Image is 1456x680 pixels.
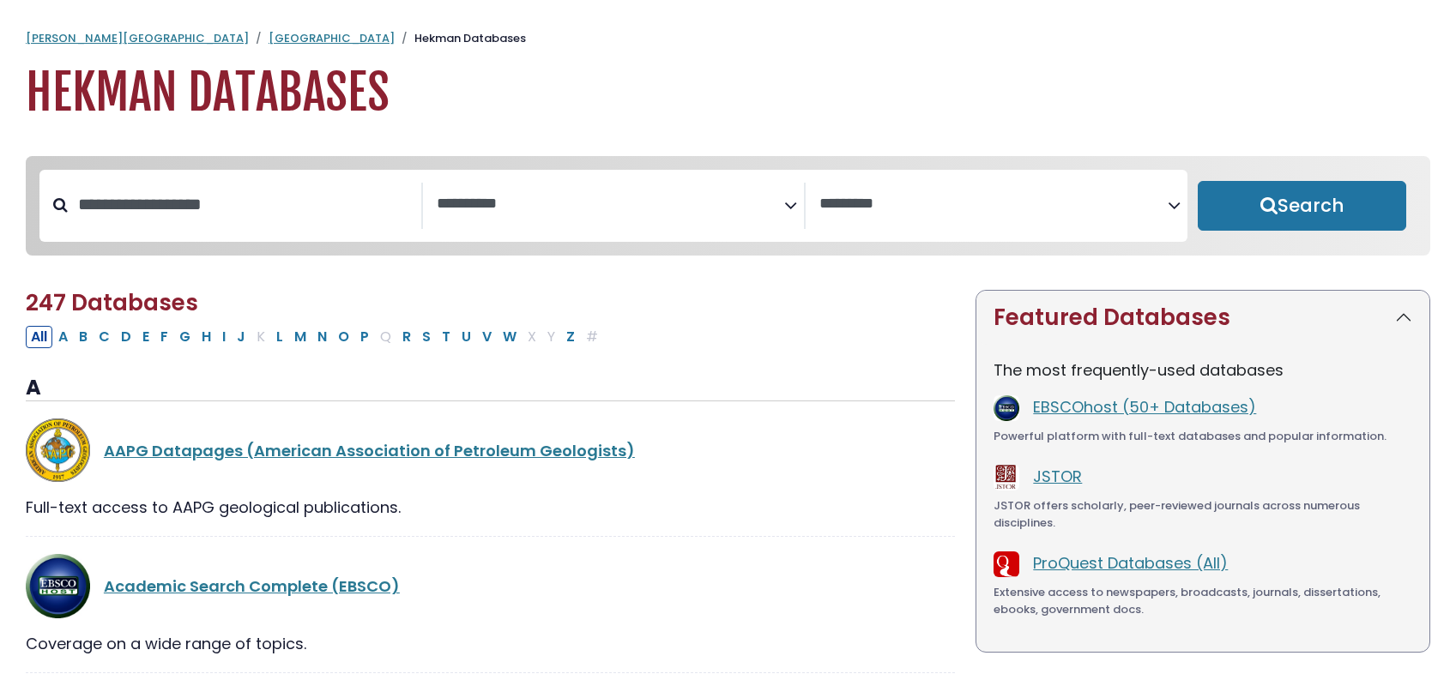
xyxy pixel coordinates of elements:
[196,326,216,348] button: Filter Results H
[312,326,332,348] button: Filter Results N
[174,326,196,348] button: Filter Results G
[26,326,52,348] button: All
[94,326,115,348] button: Filter Results C
[477,326,497,348] button: Filter Results V
[155,326,173,348] button: Filter Results F
[26,30,1430,47] nav: breadcrumb
[355,326,374,348] button: Filter Results P
[498,326,522,348] button: Filter Results W
[289,326,311,348] button: Filter Results M
[395,30,526,47] li: Hekman Databases
[68,190,421,219] input: Search database by title or keyword
[26,632,955,655] div: Coverage on a wide range of topics.
[1198,181,1407,231] button: Submit for Search Results
[271,326,288,348] button: Filter Results L
[26,30,249,46] a: [PERSON_NAME][GEOGRAPHIC_DATA]
[104,440,635,461] a: AAPG Datapages (American Association of Petroleum Geologists)
[26,64,1430,122] h1: Hekman Databases
[217,326,231,348] button: Filter Results I
[994,584,1412,617] div: Extensive access to newspapers, broadcasts, journals, dissertations, ebooks, government docs.
[417,326,436,348] button: Filter Results S
[994,358,1412,382] p: The most frequently-used databases
[232,326,251,348] button: Filter Results J
[104,575,400,597] a: Academic Search Complete (EBSCO)
[116,326,136,348] button: Filter Results D
[976,291,1429,345] button: Featured Databases
[26,156,1430,256] nav: Search filters
[137,326,154,348] button: Filter Results E
[269,30,395,46] a: [GEOGRAPHIC_DATA]
[53,326,73,348] button: Filter Results A
[437,196,785,214] textarea: Search
[437,326,456,348] button: Filter Results T
[333,326,354,348] button: Filter Results O
[456,326,476,348] button: Filter Results U
[1033,552,1228,574] a: ProQuest Databases (All)
[1033,466,1082,487] a: JSTOR
[994,428,1412,445] div: Powerful platform with full-text databases and popular information.
[397,326,416,348] button: Filter Results R
[994,497,1412,531] div: JSTOR offers scholarly, peer-reviewed journals across numerous disciplines.
[561,326,580,348] button: Filter Results Z
[26,325,605,346] div: Alpha-list to filter by first letter of database name
[74,326,93,348] button: Filter Results B
[26,287,198,318] span: 247 Databases
[26,496,955,519] div: Full-text access to AAPG geological publications.
[1033,396,1256,418] a: EBSCOhost (50+ Databases)
[819,196,1168,214] textarea: Search
[26,376,955,401] h3: A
